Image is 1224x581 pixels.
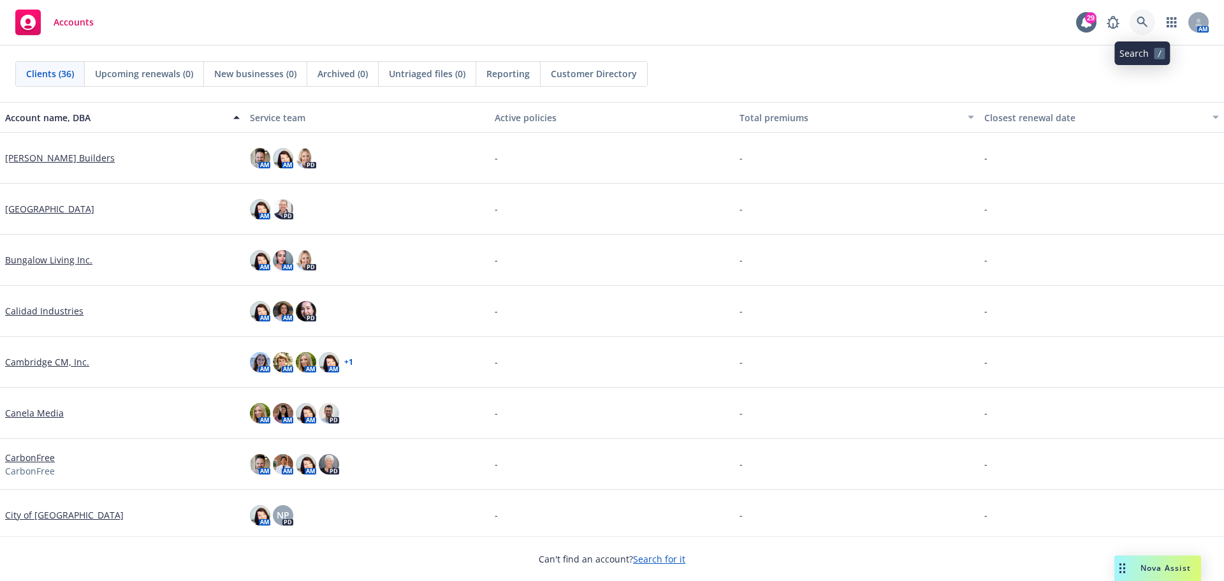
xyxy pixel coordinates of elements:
img: photo [250,148,270,168]
span: - [739,457,743,471]
span: Accounts [54,17,94,27]
span: - [739,355,743,369]
img: photo [296,250,316,270]
span: - [495,202,498,216]
span: - [984,406,987,420]
span: - [495,253,498,267]
span: - [984,202,987,216]
span: Upcoming renewals (0) [95,67,193,80]
a: [PERSON_NAME] Builders [5,151,115,165]
button: Service team [245,102,490,133]
span: Untriaged files (0) [389,67,465,80]
img: photo [319,403,339,423]
div: Service team [250,111,484,124]
span: - [495,457,498,471]
span: - [739,151,743,165]
a: Cambridge CM, Inc. [5,355,89,369]
span: - [495,508,498,522]
div: Total premiums [739,111,960,124]
a: [GEOGRAPHIC_DATA] [5,202,94,216]
span: - [984,151,987,165]
span: - [739,508,743,522]
img: photo [250,352,270,372]
span: CarbonFree [5,464,55,478]
a: Report a Bug [1100,10,1126,35]
span: New businesses (0) [214,67,296,80]
img: photo [250,403,270,423]
img: photo [273,352,293,372]
a: Search [1130,10,1155,35]
img: photo [250,301,270,321]
img: photo [250,505,270,526]
span: - [495,355,498,369]
img: photo [273,454,293,474]
a: CarbonFree [5,451,55,464]
a: Canela Media [5,406,64,420]
a: Calidad Industries [5,304,84,318]
div: Active policies [495,111,729,124]
a: Switch app [1159,10,1184,35]
img: photo [296,403,316,423]
img: photo [296,301,316,321]
span: NP [277,508,289,522]
span: - [495,304,498,318]
span: Reporting [486,67,530,80]
a: + 1 [344,358,353,366]
span: Clients (36) [26,67,74,80]
img: photo [250,454,270,474]
img: photo [273,250,293,270]
span: - [739,406,743,420]
span: - [984,508,987,522]
span: - [984,457,987,471]
div: 29 [1085,12,1096,24]
div: Closest renewal date [984,111,1205,124]
a: Accounts [10,4,99,40]
span: - [495,406,498,420]
span: - [984,304,987,318]
img: photo [273,301,293,321]
img: photo [296,454,316,474]
img: photo [273,199,293,219]
span: - [739,304,743,318]
span: Can't find an account? [539,552,685,566]
img: photo [296,352,316,372]
div: Drag to move [1114,555,1130,581]
button: Closest renewal date [979,102,1224,133]
span: - [495,151,498,165]
img: photo [319,352,339,372]
a: Bungalow Living Inc. [5,253,92,267]
img: photo [250,199,270,219]
span: - [739,202,743,216]
span: - [984,355,987,369]
button: Active policies [490,102,734,133]
span: Customer Directory [551,67,637,80]
button: Nova Assist [1114,555,1201,581]
a: Search for it [633,553,685,565]
img: photo [296,148,316,168]
span: Archived (0) [317,67,368,80]
span: - [984,253,987,267]
span: Nova Assist [1140,563,1191,573]
img: photo [273,148,293,168]
img: photo [319,454,339,474]
a: City of [GEOGRAPHIC_DATA] [5,508,124,522]
div: Account name, DBA [5,111,226,124]
button: Total premiums [734,102,979,133]
img: photo [250,250,270,270]
img: photo [273,403,293,423]
span: - [739,253,743,267]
